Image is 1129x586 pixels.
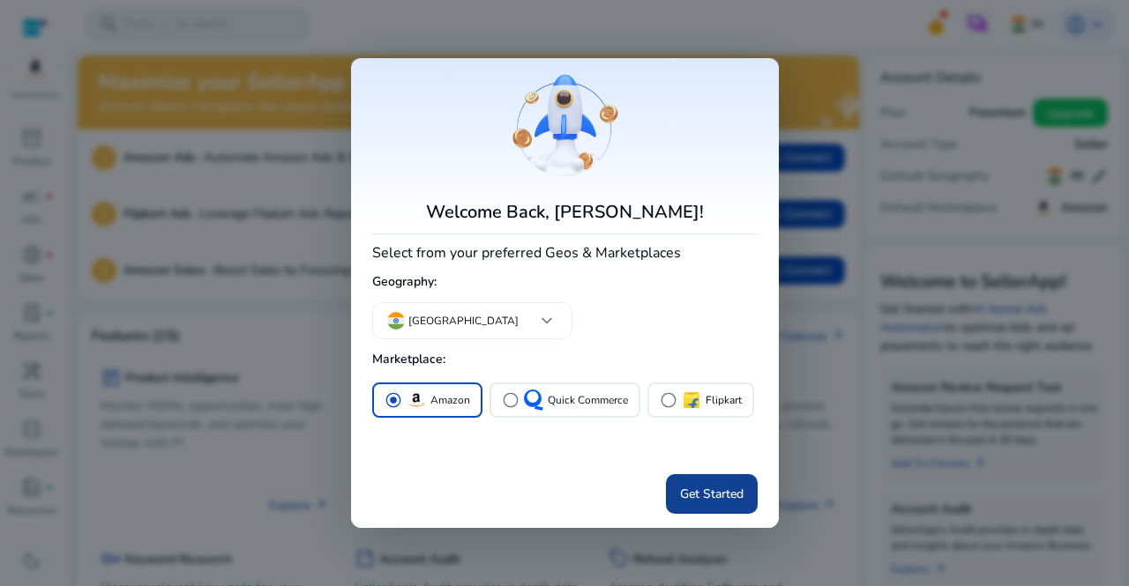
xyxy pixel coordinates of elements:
h5: Geography: [372,268,758,297]
img: flipkart.svg [681,389,702,411]
p: Flipkart [706,391,742,410]
h5: Marketplace: [372,345,758,375]
button: Get Started [666,474,758,514]
p: Quick Commerce [548,391,628,410]
img: amazon.svg [406,389,427,411]
p: Amazon [430,391,470,410]
p: [GEOGRAPHIC_DATA] [408,313,519,329]
img: in.svg [387,312,405,330]
img: QC-logo.svg [523,389,544,411]
span: radio_button_unchecked [502,391,520,409]
span: radio_button_unchecked [660,391,677,409]
span: Get Started [680,485,744,503]
span: keyboard_arrow_down [536,310,557,331]
span: radio_button_checked [385,391,402,409]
